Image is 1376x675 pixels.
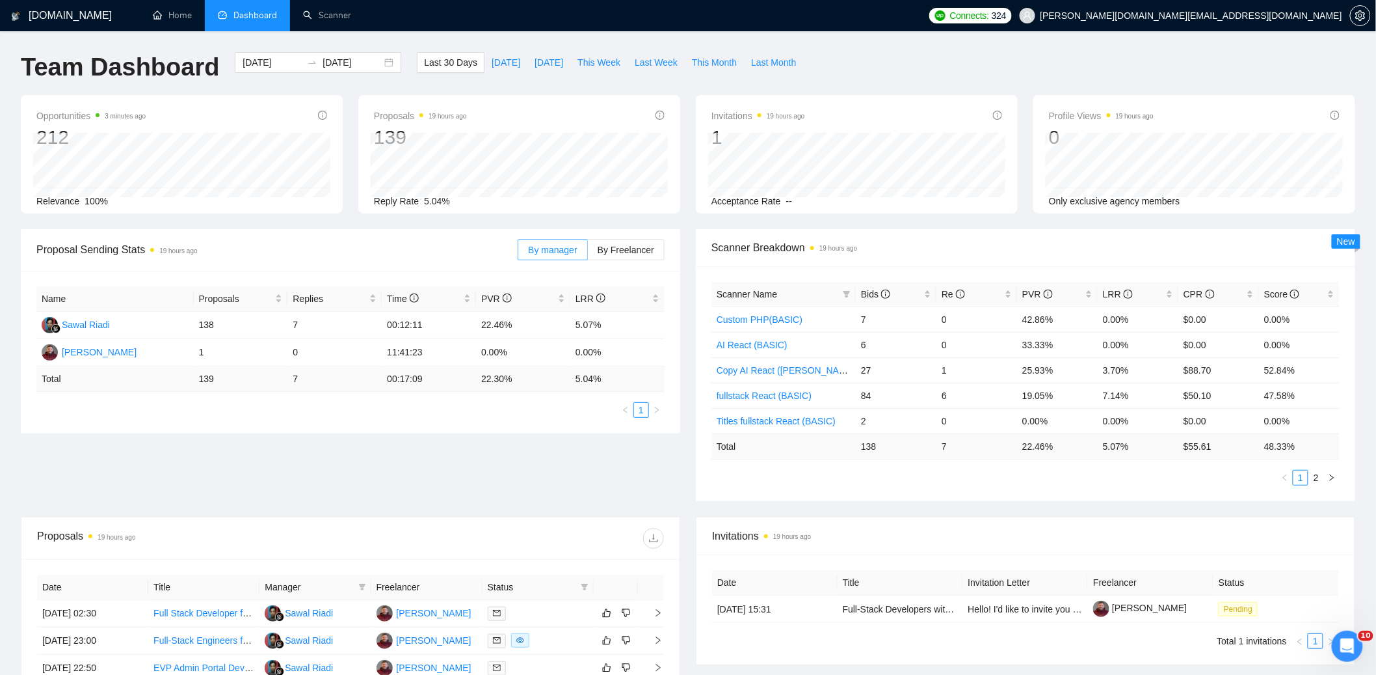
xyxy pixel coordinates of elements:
[476,339,570,366] td: 0.00%
[265,580,352,594] span: Manager
[1264,289,1299,299] span: Score
[628,52,685,73] button: Last Week
[622,406,629,414] span: left
[397,606,471,620] div: [PERSON_NAME]
[148,627,259,655] td: Full-Stack Engineers for AI-First Tutoring Platform
[1178,307,1259,332] td: $0.00
[1049,125,1154,150] div: 0
[493,637,501,644] span: mail
[527,52,570,73] button: [DATE]
[570,339,665,366] td: 0.00%
[98,534,135,541] time: 19 hours ago
[21,52,219,83] h1: Team Dashboard
[936,357,1017,383] td: 1
[1277,470,1293,486] li: Previous Page
[856,357,936,383] td: 27
[1308,633,1323,649] li: 1
[493,664,501,672] span: mail
[618,402,633,418] li: Previous Page
[1328,474,1336,482] span: right
[570,366,665,392] td: 5.04 %
[492,55,520,70] span: [DATE]
[1098,357,1178,383] td: 3.70%
[265,633,281,649] img: SR
[1017,332,1098,357] td: 33.33%
[717,391,812,401] a: fullstack React (BASIC)
[578,577,591,597] span: filter
[581,583,589,591] span: filter
[1093,601,1109,617] img: c1Solt7VbwHmdfN9daG-llb3HtbK8lHyvFES2IJpurApVoU8T7FGrScjE2ec-Wjl2v
[528,245,577,255] span: By manager
[1259,357,1340,383] td: 52.84%
[712,570,838,596] th: Date
[751,55,796,70] span: Last Month
[838,596,963,623] td: Full-Stack Developers with AI Expertise for SaaS Platform
[233,10,277,21] span: Dashboard
[649,402,665,418] li: Next Page
[159,247,197,255] time: 19 hours ago
[843,604,1076,614] a: Full-Stack Developers with AI Expertise for SaaS Platform
[956,290,965,299] span: info-circle
[602,635,611,646] span: like
[476,312,570,339] td: 22.46%
[36,125,146,150] div: 212
[602,663,611,673] span: like
[374,108,467,124] span: Proposals
[318,111,327,120] span: info-circle
[516,637,524,644] span: eye
[712,528,1339,544] span: Invitations
[711,240,1340,256] span: Scanner Breakdown
[598,245,654,255] span: By Freelancer
[942,289,965,299] span: Re
[371,575,483,600] th: Freelancer
[194,286,288,312] th: Proposals
[275,640,284,649] img: gigradar-bm.png
[767,113,804,120] time: 19 hours ago
[42,317,58,333] img: SR
[1213,570,1339,596] th: Status
[1259,408,1340,434] td: 0.00%
[786,196,792,206] span: --
[535,55,563,70] span: [DATE]
[1350,5,1371,26] button: setting
[1259,434,1340,459] td: 48.33 %
[1093,603,1187,613] a: [PERSON_NAME]
[936,383,1017,408] td: 6
[36,241,518,258] span: Proposal Sending Stats
[634,403,648,417] a: 1
[1178,434,1259,459] td: $ 55.61
[285,661,333,675] div: Sawal Riadi
[1017,307,1098,332] td: 42.86%
[382,312,476,339] td: 00:12:11
[856,434,936,459] td: 138
[935,10,946,21] img: upwork-logo.png
[881,290,890,299] span: info-circle
[1219,603,1263,614] a: Pending
[602,608,611,618] span: like
[377,662,471,672] a: KP[PERSON_NAME]
[51,324,60,333] img: gigradar-bm.png
[1324,470,1340,486] li: Next Page
[153,663,351,673] a: EVP Admin Portal Development with Integrations
[1259,383,1340,408] td: 47.58%
[417,52,484,73] button: Last 30 Days
[1098,307,1178,332] td: 0.00%
[36,366,194,392] td: Total
[936,434,1017,459] td: 7
[856,408,936,434] td: 2
[644,533,663,544] span: download
[397,633,471,648] div: [PERSON_NAME]
[643,663,663,672] span: right
[692,55,737,70] span: This Month
[773,533,811,540] time: 19 hours ago
[323,55,382,70] input: End date
[618,402,633,418] button: left
[936,332,1017,357] td: 0
[711,434,856,459] td: Total
[633,402,649,418] li: 1
[599,633,615,648] button: like
[265,635,333,645] a: SRSawal Riadi
[105,113,146,120] time: 3 minutes ago
[356,577,369,597] span: filter
[963,570,1089,596] th: Invitation Letter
